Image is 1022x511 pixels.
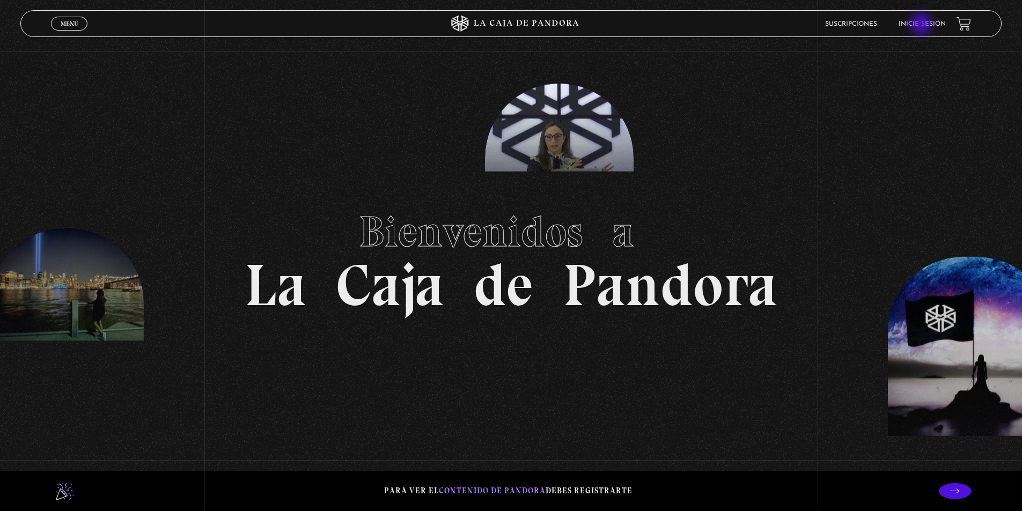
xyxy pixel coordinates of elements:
[384,484,633,498] p: Para ver el debes registrarte
[439,486,546,495] span: contenido de Pandora
[57,29,82,37] span: Cerrar
[825,21,877,27] a: Suscripciones
[61,20,78,27] span: Menu
[245,197,777,315] h1: La Caja de Pandora
[957,17,971,31] a: View your shopping cart
[359,206,664,257] span: Bienvenidos a
[899,21,946,27] a: Inicie sesión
